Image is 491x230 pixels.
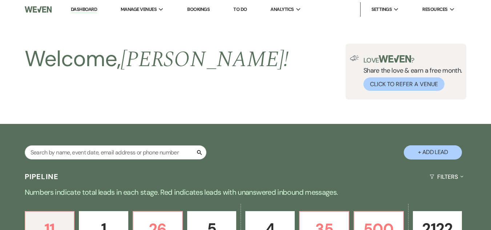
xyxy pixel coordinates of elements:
span: Resources [422,6,447,13]
a: Bookings [187,6,210,12]
p: Love ? [363,55,462,64]
span: Settings [371,6,392,13]
span: Manage Venues [121,6,157,13]
img: weven-logo-green.svg [379,55,411,62]
input: Search by name, event date, email address or phone number [25,145,206,160]
a: To Do [233,6,247,12]
span: [PERSON_NAME] ! [121,43,289,76]
div: Share the love & earn a free month. [359,55,462,91]
button: Filters [427,167,466,186]
img: Weven Logo [25,2,52,17]
h2: Welcome, [25,44,289,75]
button: Click to Refer a Venue [363,77,444,91]
h3: Pipeline [25,172,59,182]
img: loud-speaker-illustration.svg [350,55,359,61]
span: Analytics [270,6,294,13]
a: Dashboard [71,6,97,13]
button: + Add Lead [404,145,462,160]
